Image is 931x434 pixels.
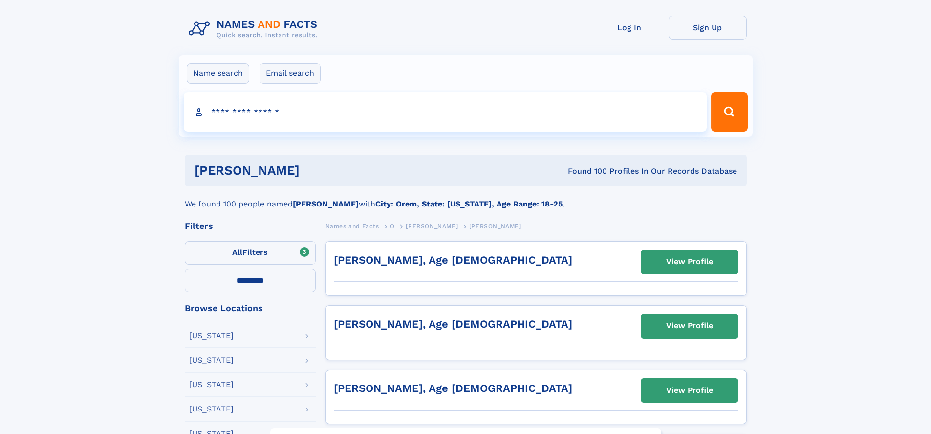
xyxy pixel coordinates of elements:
a: View Profile [641,250,738,274]
div: [US_STATE] [189,356,234,364]
a: Names and Facts [325,220,379,232]
div: [US_STATE] [189,332,234,340]
span: [PERSON_NAME] [406,223,458,229]
div: Browse Locations [185,304,316,313]
a: [PERSON_NAME], Age [DEMOGRAPHIC_DATA] [334,254,572,266]
img: Logo Names and Facts [185,16,325,42]
div: View Profile [666,379,713,402]
div: [US_STATE] [189,405,234,413]
h1: [PERSON_NAME] [195,164,434,177]
a: Log In [590,16,669,40]
b: City: Orem, State: [US_STATE], Age Range: 18-25 [375,199,563,208]
input: search input [184,92,707,132]
div: View Profile [666,315,713,337]
a: Sign Up [669,16,747,40]
label: Filters [185,241,316,265]
span: O [390,223,395,229]
a: View Profile [641,379,738,402]
label: Name search [187,63,249,84]
span: All [232,248,242,257]
div: Found 100 Profiles In Our Records Database [433,166,737,177]
a: O [390,220,395,232]
span: [PERSON_NAME] [469,223,521,229]
a: [PERSON_NAME], Age [DEMOGRAPHIC_DATA] [334,318,572,330]
button: Search Button [711,92,747,132]
div: View Profile [666,251,713,273]
div: We found 100 people named with . [185,186,747,210]
div: Filters [185,222,316,230]
label: Email search [260,63,321,84]
b: [PERSON_NAME] [293,199,359,208]
a: [PERSON_NAME], Age [DEMOGRAPHIC_DATA] [334,382,572,394]
a: [PERSON_NAME] [406,220,458,232]
div: [US_STATE] [189,381,234,388]
a: View Profile [641,314,738,338]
